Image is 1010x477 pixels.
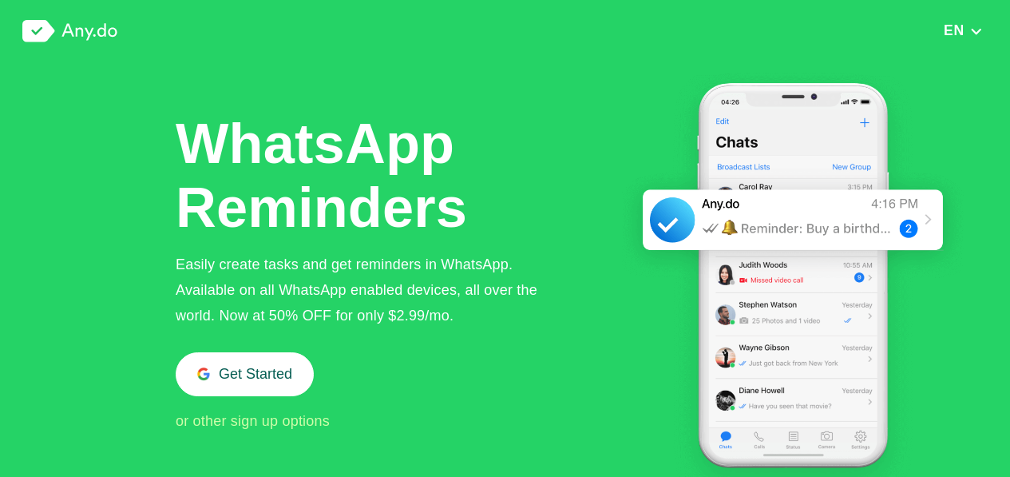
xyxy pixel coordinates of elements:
[969,26,983,37] img: down
[939,22,988,39] button: EN
[22,20,117,42] img: logo
[176,252,564,328] div: Easily create tasks and get reminders in WhatsApp. Available on all WhatsApp enabled devices, all...
[176,352,314,396] button: Get Started
[176,413,330,429] span: or other sign up options
[944,22,964,38] span: EN
[176,112,471,240] h1: WhatsApp Reminders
